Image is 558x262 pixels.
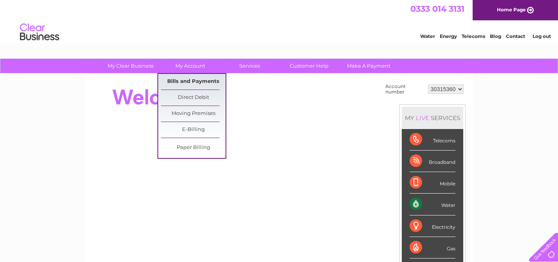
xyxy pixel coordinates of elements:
[410,194,455,215] div: Water
[161,74,226,90] a: Bills and Payments
[410,215,455,237] div: Electricity
[217,59,282,73] a: Services
[383,82,426,97] td: Account number
[414,114,431,122] div: LIVE
[161,122,226,138] a: E-Billing
[533,33,551,39] a: Log out
[440,33,457,39] a: Energy
[161,106,226,122] a: Moving Premises
[420,33,435,39] a: Water
[20,20,60,44] img: logo.png
[277,59,341,73] a: Customer Help
[161,140,226,156] a: Paper Billing
[410,151,455,172] div: Broadband
[506,33,525,39] a: Contact
[410,237,455,258] div: Gas
[410,4,464,14] a: 0333 014 3131
[402,107,463,129] div: MY SERVICES
[161,90,226,106] a: Direct Debit
[410,129,455,151] div: Telecoms
[410,172,455,194] div: Mobile
[98,59,163,73] a: My Clear Business
[336,59,401,73] a: Make A Payment
[490,33,501,39] a: Blog
[158,59,222,73] a: My Account
[94,4,464,38] div: Clear Business is a trading name of Verastar Limited (registered in [GEOGRAPHIC_DATA] No. 3667643...
[462,33,485,39] a: Telecoms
